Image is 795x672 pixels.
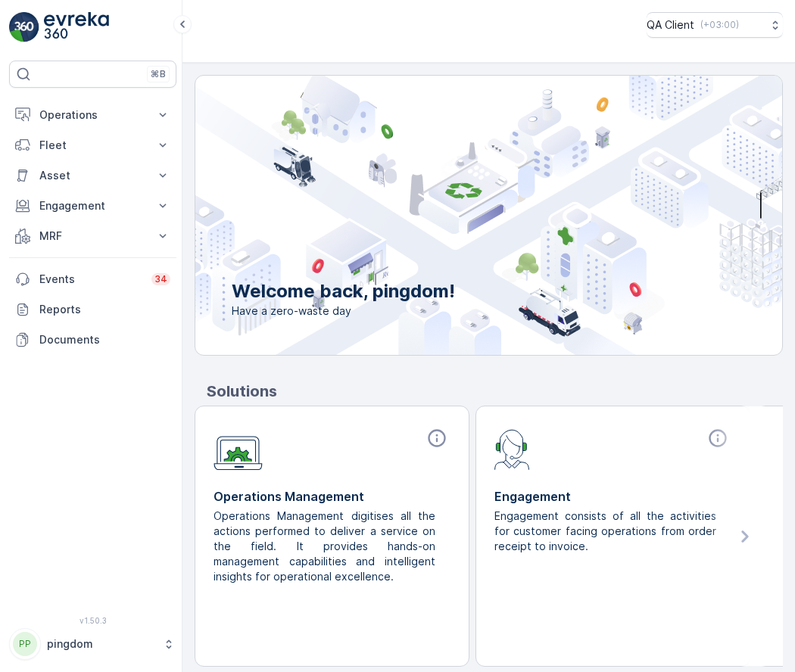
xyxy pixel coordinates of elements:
p: Operations [39,107,146,123]
p: pingdom [47,636,155,652]
p: ( +03:00 ) [700,19,739,31]
p: Operations Management digitises all the actions performed to deliver a service on the field. It p... [214,509,438,584]
a: Documents [9,325,176,355]
img: logo_light-DOdMpM7g.png [44,12,109,42]
button: QA Client(+03:00) [647,12,783,38]
button: Operations [9,100,176,130]
p: Engagement [494,487,731,506]
a: Events34 [9,264,176,294]
span: Have a zero-waste day [232,303,455,319]
p: Welcome back, pingdom! [232,279,455,303]
button: Asset [9,160,176,191]
p: Asset [39,168,146,183]
p: Operations Management [214,487,450,506]
img: module-icon [494,428,530,470]
button: MRF [9,221,176,251]
p: MRF [39,229,146,244]
p: 34 [154,273,167,285]
a: Reports [9,294,176,325]
p: QA Client [647,17,694,33]
button: Fleet [9,130,176,160]
p: Engagement [39,198,146,213]
p: Documents [39,332,170,347]
span: v 1.50.3 [9,616,176,625]
p: Events [39,272,142,287]
img: city illustration [127,76,782,355]
div: PP [13,632,37,656]
button: Engagement [9,191,176,221]
img: module-icon [214,428,263,471]
p: Engagement consists of all the activities for customer facing operations from order receipt to in... [494,509,719,554]
p: Solutions [207,380,783,403]
p: Reports [39,302,170,317]
button: PPpingdom [9,628,176,660]
img: logo [9,12,39,42]
p: ⌘B [151,68,166,80]
p: Fleet [39,138,146,153]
